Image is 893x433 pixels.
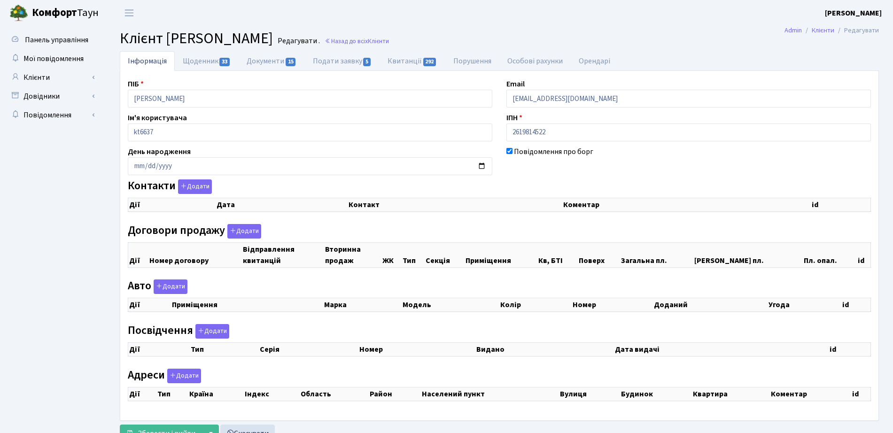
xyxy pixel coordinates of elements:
th: Поверх [578,242,620,267]
th: id [811,198,870,212]
label: Email [506,78,525,90]
a: Додати [176,178,212,194]
a: Назад до всіхКлієнти [325,37,389,46]
th: Дії [128,242,149,267]
th: Видано [475,342,614,356]
a: Документи [239,51,304,71]
th: Вторинна продаж [324,242,381,267]
a: Особові рахунки [499,51,571,71]
th: Тип [190,342,259,356]
th: Тип [402,242,425,267]
th: Будинок [620,387,692,401]
a: Орендарі [571,51,618,71]
th: [PERSON_NAME] пл. [693,242,803,267]
th: Секція [425,242,465,267]
a: Додати [165,367,201,383]
b: Комфорт [32,5,77,20]
th: Дії [128,342,190,356]
label: Повідомлення про борг [514,146,593,157]
a: Інформація [120,51,175,71]
label: Договори продажу [128,224,261,239]
a: Додати [225,222,261,239]
span: Таун [32,5,99,21]
label: День народження [128,146,191,157]
a: Мої повідомлення [5,49,99,68]
li: Редагувати [834,25,879,36]
span: Панель управління [25,35,88,45]
th: id [841,298,871,312]
span: 33 [219,58,230,66]
button: Договори продажу [227,224,261,239]
span: Клієнт [PERSON_NAME] [120,28,273,49]
th: Відправлення квитанцій [242,242,324,267]
label: Ім'я користувача [128,112,187,124]
th: Серія [259,342,358,356]
nav: breadcrumb [770,21,893,40]
th: Район [369,387,421,401]
a: Порушення [445,51,499,71]
th: Пл. опал. [803,242,857,267]
span: Клієнти [368,37,389,46]
a: Клієнти [812,25,834,35]
label: ПІБ [128,78,144,90]
a: Щоденник [175,51,239,71]
th: Дії [128,198,216,212]
span: Мої повідомлення [23,54,84,64]
th: Доданий [653,298,768,312]
button: Переключити навігацію [117,5,141,21]
a: Повідомлення [5,106,99,124]
th: Колір [499,298,572,312]
th: Номер [572,298,653,312]
a: Подати заявку [305,51,380,71]
a: Квитанції [380,51,445,71]
img: logo.png [9,4,28,23]
th: Дії [128,387,157,401]
th: Область [300,387,369,401]
span: 15 [286,58,296,66]
th: Приміщення [171,298,323,312]
th: ЖК [381,242,402,267]
th: Контакт [348,198,562,212]
th: Коментар [770,387,851,401]
th: Вулиця [559,387,620,401]
th: Тип [156,387,188,401]
button: Адреси [167,369,201,383]
span: 5 [363,58,371,66]
a: Панель управління [5,31,99,49]
span: 292 [423,58,436,66]
th: Кв, БТІ [537,242,578,267]
b: [PERSON_NAME] [825,8,882,18]
a: Клієнти [5,68,99,87]
th: Коментар [562,198,811,212]
th: id [857,242,871,267]
th: Індекс [244,387,300,401]
th: Угода [768,298,841,312]
label: ІПН [506,112,522,124]
th: Населений пункт [421,387,559,401]
th: Дата видачі [614,342,828,356]
button: Авто [154,279,187,294]
button: Посвідчення [195,324,229,339]
a: Довідники [5,87,99,106]
th: Квартира [692,387,770,401]
a: [PERSON_NAME] [825,8,882,19]
a: Додати [193,322,229,339]
th: Дата [216,198,348,212]
label: Контакти [128,179,212,194]
th: Номер договору [148,242,242,267]
label: Посвідчення [128,324,229,339]
th: Приміщення [465,242,537,267]
th: Марка [323,298,402,312]
label: Адреси [128,369,201,383]
button: Контакти [178,179,212,194]
label: Авто [128,279,187,294]
th: id [851,387,871,401]
a: Додати [151,278,187,294]
small: Редагувати . [276,37,320,46]
th: id [829,342,871,356]
th: Загальна пл. [620,242,693,267]
a: Admin [784,25,802,35]
th: Країна [188,387,243,401]
th: Номер [358,342,475,356]
th: Дії [128,298,171,312]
